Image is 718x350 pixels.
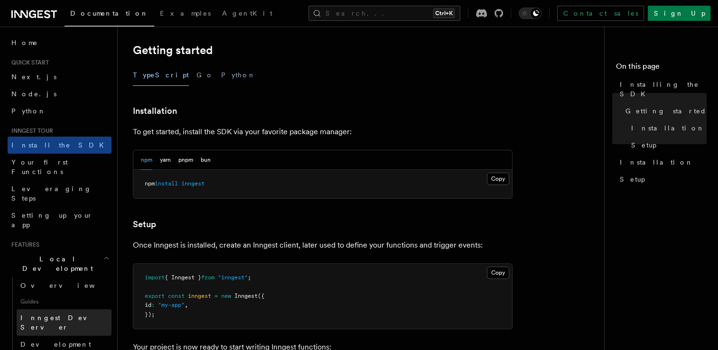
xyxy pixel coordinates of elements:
a: Home [8,34,112,51]
a: Documentation [65,3,154,27]
span: Setting up your app [11,212,93,229]
span: ; [248,274,251,281]
span: Examples [160,9,211,17]
p: Once Inngest is installed, create an Inngest client, later used to define your functions and trig... [133,239,513,252]
span: ({ [258,293,264,299]
span: Setup [631,140,656,150]
span: Inngest tour [8,127,53,135]
a: Next.js [8,68,112,85]
a: Installing the SDK [616,76,707,102]
span: { Inngest } [165,274,201,281]
span: const [168,293,185,299]
span: install [155,180,178,187]
span: Inngest [234,293,258,299]
span: Quick start [8,59,49,66]
span: Setup [620,175,645,184]
a: Getting started [133,44,213,57]
a: Sign Up [648,6,710,21]
a: Install the SDK [8,137,112,154]
p: To get started, install the SDK via your favorite package manager: [133,125,513,138]
span: Next.js [11,73,56,81]
a: Node.js [8,85,112,102]
a: Examples [154,3,216,26]
button: Python [221,64,256,86]
span: from [201,274,214,281]
a: Setting up your app [8,207,112,233]
span: "inngest" [218,274,248,281]
button: Copy [487,173,509,185]
span: Overview [20,282,118,289]
button: yarn [160,150,171,170]
span: Leveraging Steps [11,185,92,202]
span: "my-app" [158,302,185,308]
button: Copy [487,267,509,279]
button: pnpm [178,150,193,170]
span: AgentKit [222,9,272,17]
span: Local Development [8,254,103,273]
a: Getting started [622,102,707,120]
button: npm [141,150,152,170]
button: Toggle dark mode [519,8,541,19]
span: Installing the SDK [620,80,707,99]
button: Go [196,64,214,86]
a: Installation [133,104,177,118]
span: Your first Functions [11,158,68,175]
span: Installation [620,157,693,167]
span: Installation [631,123,705,133]
kbd: Ctrl+K [433,9,455,18]
span: : [151,302,155,308]
span: import [145,274,165,281]
span: Features [8,241,39,249]
a: Overview [17,277,112,294]
span: , [185,302,188,308]
span: Install the SDK [11,141,110,149]
span: Python [11,107,46,115]
a: AgentKit [216,3,278,26]
a: Setup [627,137,707,154]
button: bun [201,150,211,170]
button: Search...Ctrl+K [308,6,460,21]
span: export [145,293,165,299]
span: }); [145,311,155,318]
a: Your first Functions [8,154,112,180]
a: Leveraging Steps [8,180,112,207]
a: Contact sales [557,6,644,21]
span: Documentation [70,9,149,17]
button: TypeScript [133,64,189,86]
a: Setup [616,171,707,188]
span: inngest [181,180,205,187]
a: Installation [627,120,707,137]
a: Python [8,102,112,120]
span: new [221,293,231,299]
span: Inngest Dev Server [20,314,102,331]
a: Installation [616,154,707,171]
span: Home [11,38,38,47]
span: inngest [188,293,211,299]
a: Setup [133,218,156,231]
span: Node.js [11,90,56,98]
span: npm [145,180,155,187]
button: Local Development [8,250,112,277]
span: id [145,302,151,308]
h4: On this page [616,61,707,76]
a: Inngest Dev Server [17,309,112,336]
span: Guides [17,294,112,309]
span: Getting started [625,106,707,116]
span: = [214,293,218,299]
